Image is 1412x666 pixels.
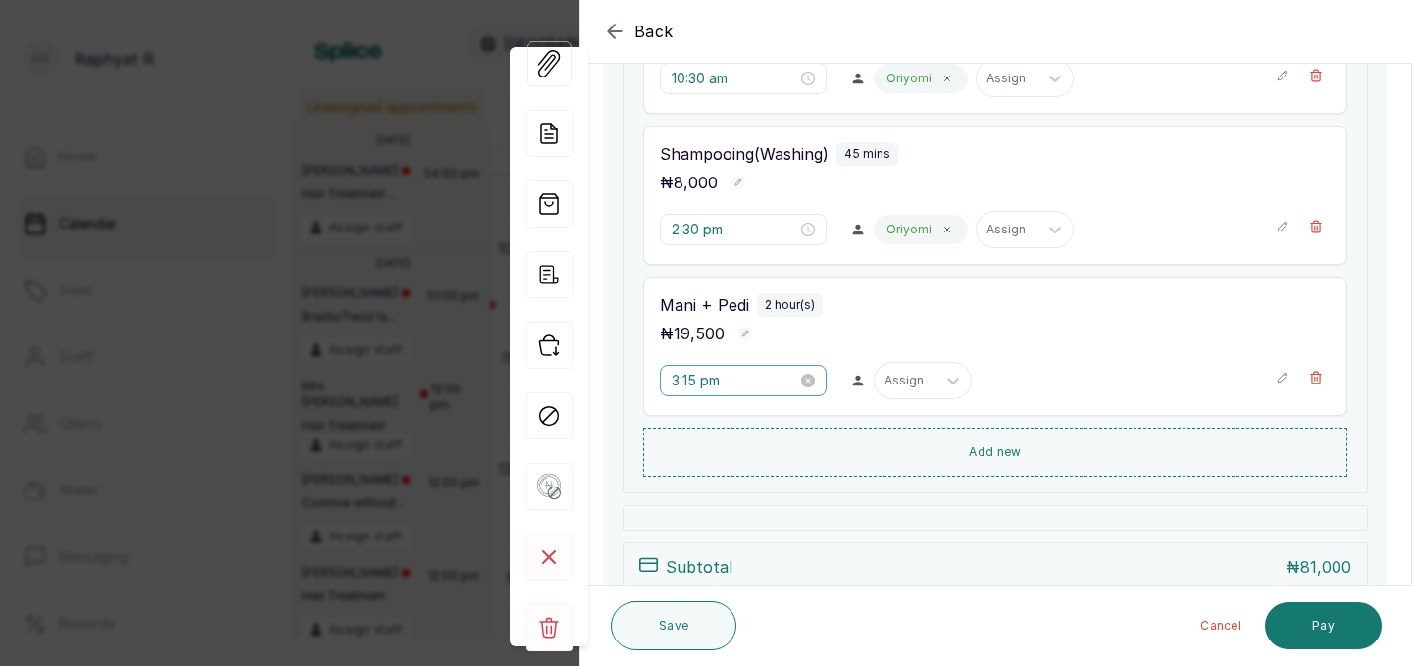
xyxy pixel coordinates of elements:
[643,428,1347,477] button: Add new
[611,601,736,650] button: Save
[603,20,674,43] button: Back
[886,222,932,237] p: Oriyomi
[672,370,797,391] input: Select time
[660,171,718,194] p: ₦
[634,20,674,43] span: Back
[1286,555,1351,579] p: ₦
[844,146,890,162] p: 45 mins
[660,142,829,166] p: Shampooing(Washing)
[1265,602,1382,649] button: Pay
[666,555,732,579] p: Subtotal
[672,219,797,240] input: Select time
[1185,602,1257,649] button: Cancel
[672,68,797,89] input: Select time
[660,322,725,345] p: ₦
[765,297,815,313] p: 2 hour(s)
[1300,557,1351,577] span: 81,000
[674,324,725,343] span: 19,500
[660,293,749,317] p: Mani + Pedi
[801,374,815,387] span: close-circle
[886,71,932,86] p: Oriyomi
[674,173,718,192] span: 8,000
